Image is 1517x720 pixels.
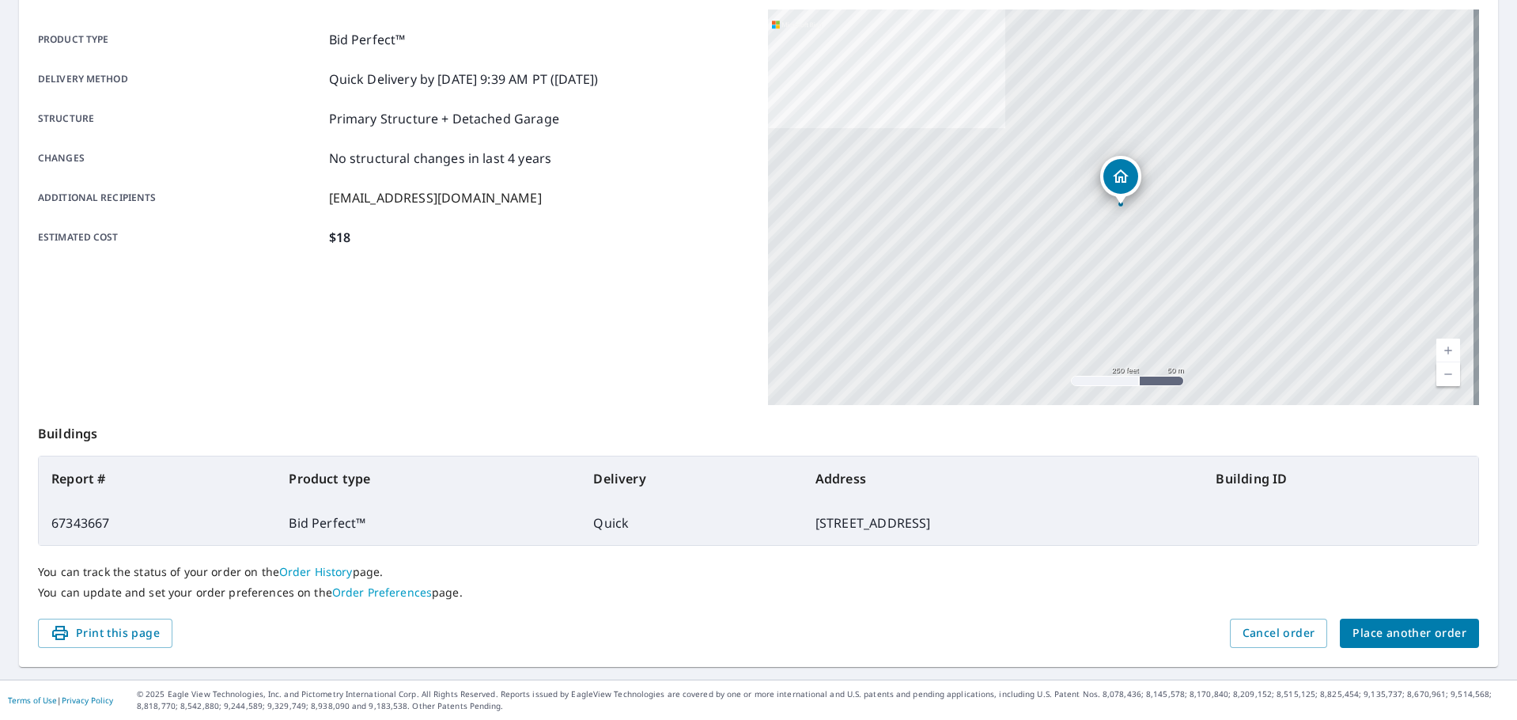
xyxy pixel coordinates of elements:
td: 67343667 [39,501,276,545]
a: Current Level 17, Zoom In [1436,339,1460,362]
td: [STREET_ADDRESS] [803,501,1204,545]
p: $18 [329,228,350,247]
span: Place another order [1352,623,1466,643]
a: Current Level 17, Zoom Out [1436,362,1460,386]
a: Order History [279,564,353,579]
span: Print this page [51,623,160,643]
button: Place another order [1340,619,1479,648]
p: Changes [38,149,323,168]
span: Cancel order [1243,623,1315,643]
p: You can track the status of your order on the page. [38,565,1479,579]
p: Additional recipients [38,188,323,207]
p: You can update and set your order preferences on the page. [38,585,1479,600]
th: Delivery [581,457,802,501]
p: Primary Structure + Detached Garage [329,109,559,128]
div: Dropped pin, building 1, Residential property, 1120 Fairmont Ave Natrona Heights, PA 15065 [1100,156,1141,205]
p: [EMAIL_ADDRESS][DOMAIN_NAME] [329,188,542,207]
p: Buildings [38,405,1479,456]
p: | [8,695,113,705]
p: Product type [38,30,323,49]
a: Terms of Use [8,695,57,706]
p: Estimated cost [38,228,323,247]
th: Product type [276,457,581,501]
th: Report # [39,457,276,501]
th: Building ID [1203,457,1478,501]
td: Quick [581,501,802,545]
p: Structure [38,109,323,128]
button: Cancel order [1230,619,1328,648]
p: © 2025 Eagle View Technologies, Inc. and Pictometry International Corp. All Rights Reserved. Repo... [137,688,1509,712]
p: Delivery method [38,70,323,89]
a: Privacy Policy [62,695,113,706]
a: Order Preferences [332,585,432,600]
p: Bid Perfect™ [329,30,406,49]
td: Bid Perfect™ [276,501,581,545]
p: No structural changes in last 4 years [329,149,552,168]
th: Address [803,457,1204,501]
p: Quick Delivery by [DATE] 9:39 AM PT ([DATE]) [329,70,599,89]
button: Print this page [38,619,172,648]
